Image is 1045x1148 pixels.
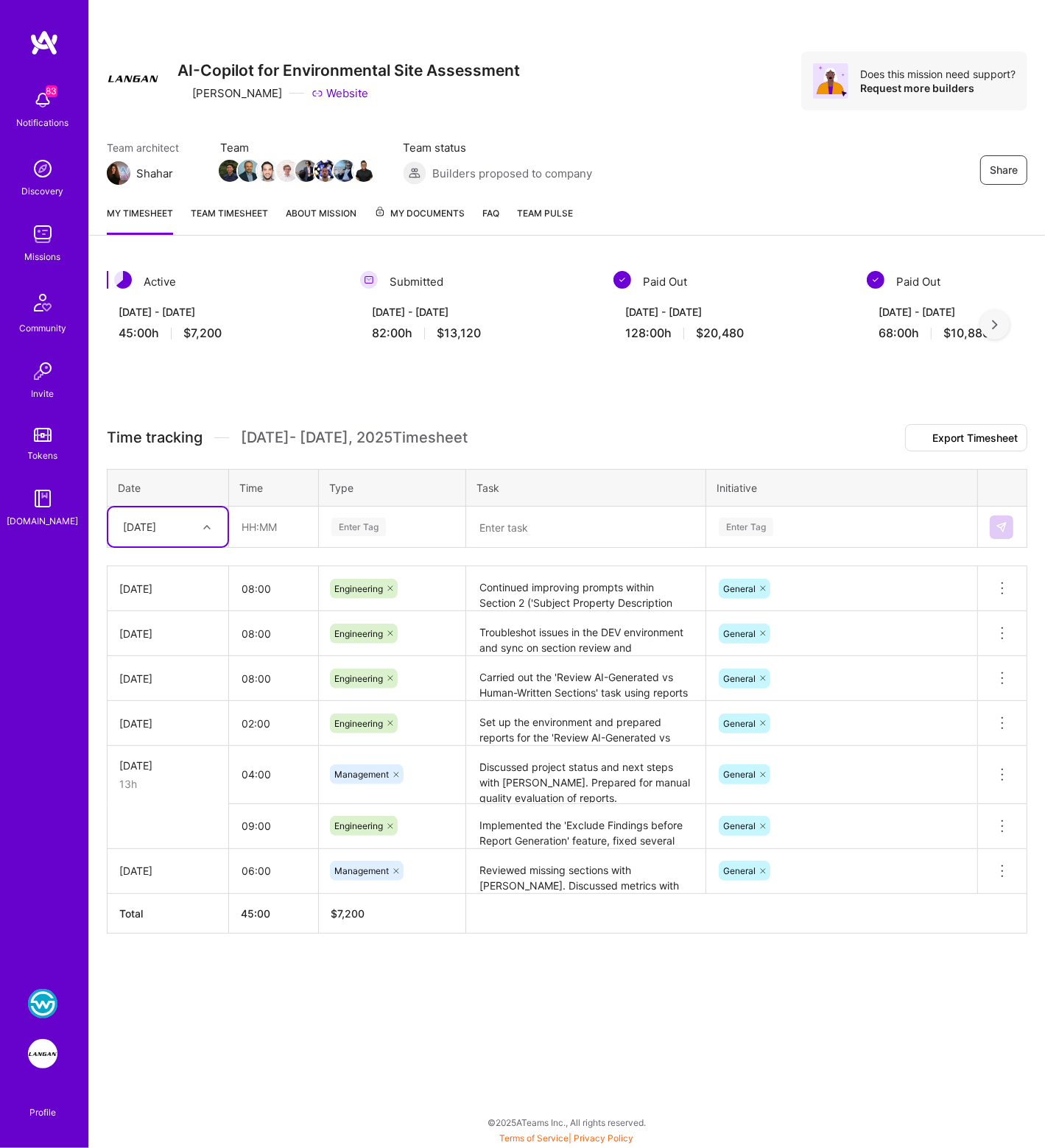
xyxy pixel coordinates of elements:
[723,718,756,729] span: General
[500,1133,634,1144] span: |
[25,285,60,320] img: Community
[28,356,57,386] img: Invite
[136,166,173,181] div: Shahar
[46,85,57,97] span: 83
[230,851,317,890] input: HH:MM
[177,85,282,101] div: [PERSON_NAME]
[297,158,316,183] a: Team Member Avatar
[28,219,57,249] img: teamwork
[334,865,389,876] span: Management
[28,1039,57,1068] img: Langan: AI-Copilot for Environmental Site Assessment
[28,85,57,115] img: bell
[468,613,704,655] textarea: Troubleshot issues in the DEV environment and sync on section review and improvement. Began work ...
[360,271,378,289] img: Submitted
[319,470,466,507] th: Type
[241,429,468,447] span: [DATE] - [DATE] , 2025 Timesheet
[229,893,319,933] th: 45:00
[114,271,132,289] img: Active
[696,325,744,341] span: $20,480
[32,386,54,401] div: Invite
[990,163,1018,177] span: Share
[723,769,756,780] span: General
[220,158,239,183] a: Team Member Avatar
[278,158,297,183] a: Team Member Avatar
[625,325,837,341] div: 128:00 h
[238,160,260,182] img: Team Member Avatar
[107,161,130,185] img: Team Architect
[353,160,375,182] img: Team Member Avatar
[468,568,704,610] textarea: Continued improving prompts within Section 2 ('Subject Property Description and Current Use') — w...
[28,484,57,513] img: guide book
[500,1133,569,1144] a: Terms of Service
[119,863,217,878] div: [DATE]
[915,434,926,444] i: icon Download
[723,673,756,684] span: General
[723,820,756,831] span: General
[119,304,331,320] div: [DATE] - [DATE]
[723,865,756,876] span: General
[719,515,773,538] div: Enter Tag
[613,271,631,289] img: Paid Out
[29,1105,56,1119] div: Profile
[372,325,584,341] div: 82:00 h
[28,154,57,183] img: discovery
[119,716,217,731] div: [DATE]
[360,271,596,292] div: Submitted
[203,524,211,531] i: icon Chevron
[331,907,365,920] span: $ 7,200
[220,140,373,155] span: Team
[107,271,342,292] div: Active
[403,140,592,155] span: Team status
[314,160,337,182] img: Team Member Avatar
[312,85,368,101] a: Website
[119,325,331,341] div: 45:00 h
[183,325,222,341] span: $7,200
[107,52,160,105] img: Company Logo
[230,659,317,698] input: HH:MM
[177,61,520,80] h3: AI-Copilot for Environmental Site Assessment
[372,304,584,320] div: [DATE] - [DATE]
[88,1104,1045,1141] div: © 2025 ATeams Inc., All rights reserved.
[219,160,241,182] img: Team Member Avatar
[119,776,217,792] div: 13h
[119,758,217,773] div: [DATE]
[334,718,383,729] span: Engineering
[335,158,354,183] a: Team Member Avatar
[468,747,704,803] textarea: Discussed project status and next steps with [PERSON_NAME]. Prepared for manual quality evaluatio...
[239,158,258,183] a: Team Member Avatar
[468,806,704,848] textarea: Implemented the 'Exclude Findings before Report Generation' feature, fixed several bugs, and prov...
[334,628,383,639] span: Engineering
[286,205,356,235] a: About Mission
[108,470,229,507] th: Date
[230,614,317,653] input: HH:MM
[179,167,191,179] i: icon Mail
[28,989,57,1018] img: WSC Sports: Real-Time Multilingual Captions
[482,205,499,235] a: FAQ
[28,448,58,463] div: Tokens
[905,424,1027,451] button: Export Timesheet
[334,769,389,780] span: Management
[996,521,1007,533] img: Submit
[613,271,849,292] div: Paid Out
[374,205,465,235] a: My Documents
[22,183,64,199] div: Discovery
[177,88,189,99] i: icon CompanyGray
[24,1039,61,1068] a: Langan: AI-Copilot for Environmental Site Assessment
[717,480,967,496] div: Initiative
[466,470,706,507] th: Task
[107,429,203,447] span: Time tracking
[24,1089,61,1119] a: Profile
[354,158,373,183] a: Team Member Avatar
[316,158,335,183] a: Team Member Avatar
[867,271,884,289] img: Paid Out
[239,480,308,496] div: Time
[331,515,386,538] div: Enter Tag
[119,626,217,641] div: [DATE]
[334,673,383,684] span: Engineering
[19,320,66,336] div: Community
[17,115,69,130] div: Notifications
[943,325,990,341] span: $10,880
[517,205,573,235] a: Team Pulse
[108,893,229,933] th: Total
[992,320,998,330] img: right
